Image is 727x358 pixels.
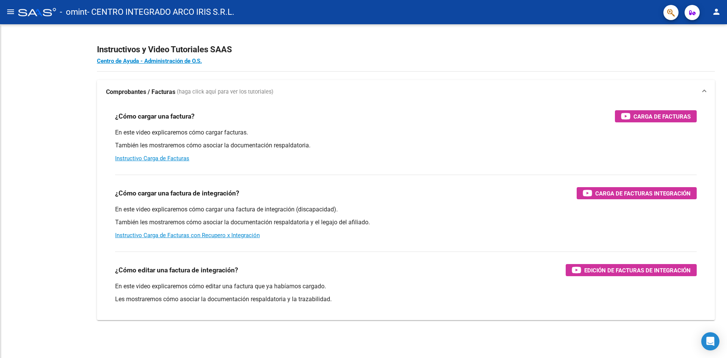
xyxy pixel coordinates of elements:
[97,58,202,64] a: Centro de Ayuda - Administración de O.S.
[60,4,87,20] span: - omint
[584,266,691,275] span: Edición de Facturas de integración
[115,155,189,162] a: Instructivo Carga de Facturas
[577,187,697,199] button: Carga de Facturas Integración
[701,332,719,350] div: Open Intercom Messenger
[115,111,195,122] h3: ¿Cómo cargar una factura?
[115,141,697,150] p: También les mostraremos cómo asociar la documentación respaldatoria.
[115,265,238,275] h3: ¿Cómo editar una factura de integración?
[615,110,697,122] button: Carga de Facturas
[595,189,691,198] span: Carga de Facturas Integración
[115,205,697,214] p: En este video explicaremos cómo cargar una factura de integración (discapacidad).
[115,282,697,291] p: En este video explicaremos cómo editar una factura que ya habíamos cargado.
[115,218,697,227] p: También les mostraremos cómo asociar la documentación respaldatoria y el legajo del afiliado.
[106,88,175,96] strong: Comprobantes / Facturas
[97,80,715,104] mat-expansion-panel-header: Comprobantes / Facturas (haga click aquí para ver los tutoriales)
[115,295,697,303] p: Les mostraremos cómo asociar la documentación respaldatoria y la trazabilidad.
[712,7,721,16] mat-icon: person
[115,188,239,199] h3: ¿Cómo cargar una factura de integración?
[566,264,697,276] button: Edición de Facturas de integración
[87,4,234,20] span: - CENTRO INTEGRADO ARCO IRIS S.R.L.
[177,88,273,96] span: (haga click aquí para ver los tutoriales)
[115,128,697,137] p: En este video explicaremos cómo cargar facturas.
[97,104,715,320] div: Comprobantes / Facturas (haga click aquí para ver los tutoriales)
[115,232,260,239] a: Instructivo Carga de Facturas con Recupero x Integración
[633,112,691,121] span: Carga de Facturas
[6,7,15,16] mat-icon: menu
[97,42,715,57] h2: Instructivos y Video Tutoriales SAAS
